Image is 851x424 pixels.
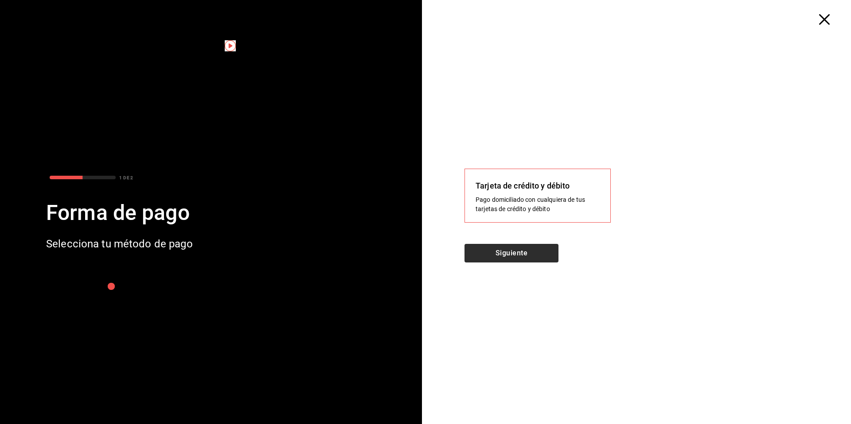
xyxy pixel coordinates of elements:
img: Tooltip marker [225,40,236,51]
div: Selecciona tu método de pago [46,236,193,252]
div: Forma de pago [46,197,193,229]
button: Siguiente [465,244,558,262]
div: Pago domiciliado con cualquiera de tus tarjetas de crédito y débito [476,195,600,214]
div: 1 DE 2 [119,174,133,181]
div: Tarjeta de crédito y débito [476,180,600,192]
